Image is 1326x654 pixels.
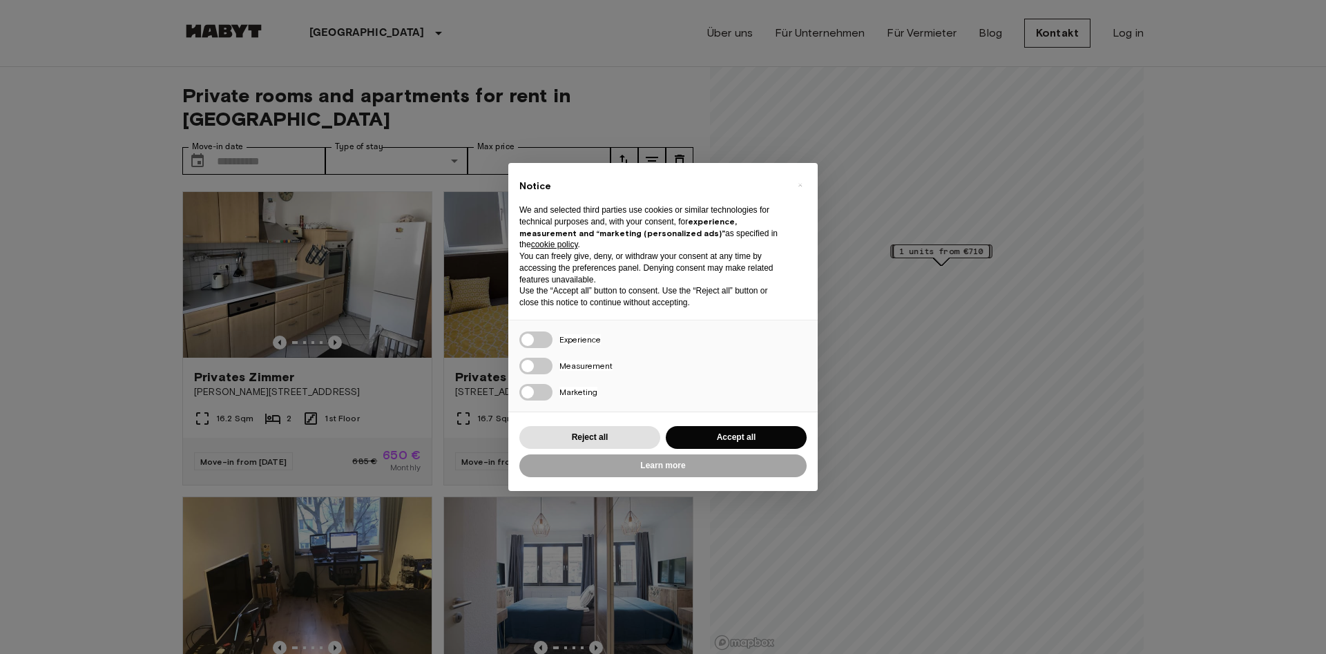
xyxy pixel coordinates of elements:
span: Experience [559,334,601,345]
p: We and selected third parties use cookies or similar technologies for technical purposes and, wit... [519,204,785,251]
button: Close this notice [789,174,811,196]
button: Learn more [519,454,807,477]
a: cookie policy [531,240,578,249]
h2: Notice [519,180,785,193]
span: Measurement [559,360,613,371]
button: Accept all [666,426,807,449]
span: × [798,177,803,193]
button: Reject all [519,426,660,449]
strong: experience, measurement and “marketing (personalized ads)” [519,216,737,238]
span: Marketing [559,387,597,397]
p: Use the “Accept all” button to consent. Use the “Reject all” button or close this notice to conti... [519,285,785,309]
p: You can freely give, deny, or withdraw your consent at any time by accessing the preferences pane... [519,251,785,285]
